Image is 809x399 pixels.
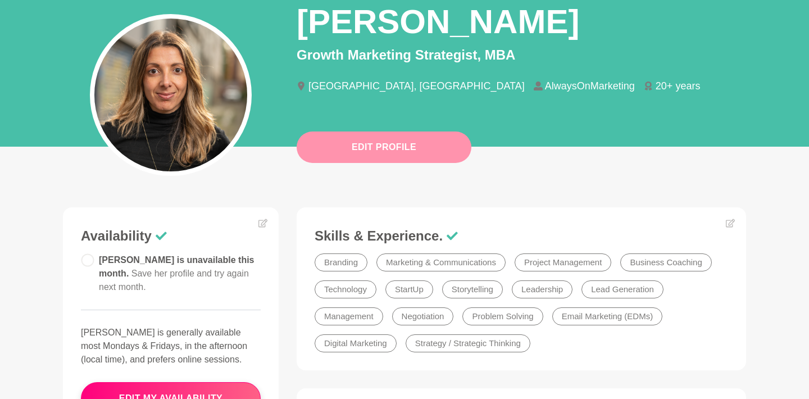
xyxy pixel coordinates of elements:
button: Edit Profile [297,132,471,163]
p: Growth Marketing Strategist, MBA [297,45,746,65]
li: AlwaysOnMarketing [534,81,644,91]
h3: Availability [81,228,261,244]
span: [PERSON_NAME] is unavailable this month. [99,255,254,292]
span: Save her profile and try again next month. [99,269,249,292]
p: [PERSON_NAME] is generally available most Mondays & Fridays, in the afternoon (local time), and p... [81,326,261,366]
li: [GEOGRAPHIC_DATA], [GEOGRAPHIC_DATA] [297,81,534,91]
li: 20+ years [644,81,710,91]
h3: Skills & Experience. [315,228,728,244]
h1: [PERSON_NAME] [297,1,579,43]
